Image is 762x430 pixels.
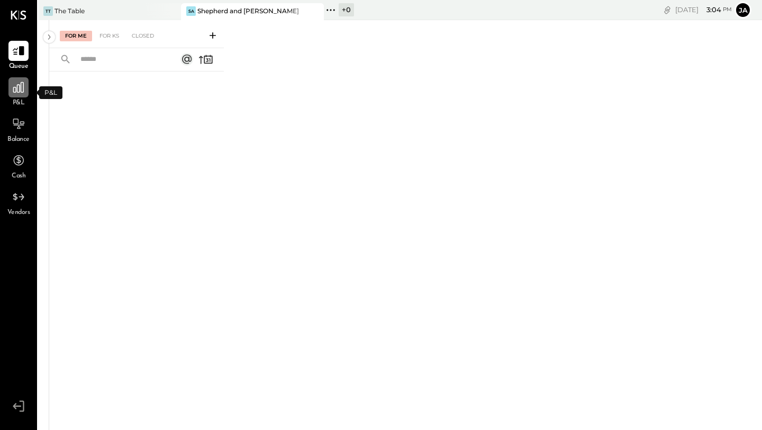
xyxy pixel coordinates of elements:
[7,208,30,218] span: Vendors
[675,5,732,15] div: [DATE]
[12,172,25,181] span: Cash
[1,150,37,181] a: Cash
[734,2,751,19] button: ja
[1,77,37,108] a: P&L
[1,187,37,218] a: Vendors
[1,41,37,71] a: Queue
[1,114,37,145] a: Balance
[339,3,354,16] div: + 0
[94,31,124,41] div: For KS
[186,6,196,16] div: Sa
[55,6,85,15] div: The Table
[126,31,159,41] div: Closed
[9,62,29,71] span: Queue
[7,135,30,145] span: Balance
[197,6,299,15] div: Shepherd and [PERSON_NAME]
[60,31,92,41] div: For Me
[43,6,53,16] div: TT
[662,4,673,15] div: copy link
[39,86,62,99] div: P&L
[13,98,25,108] span: P&L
